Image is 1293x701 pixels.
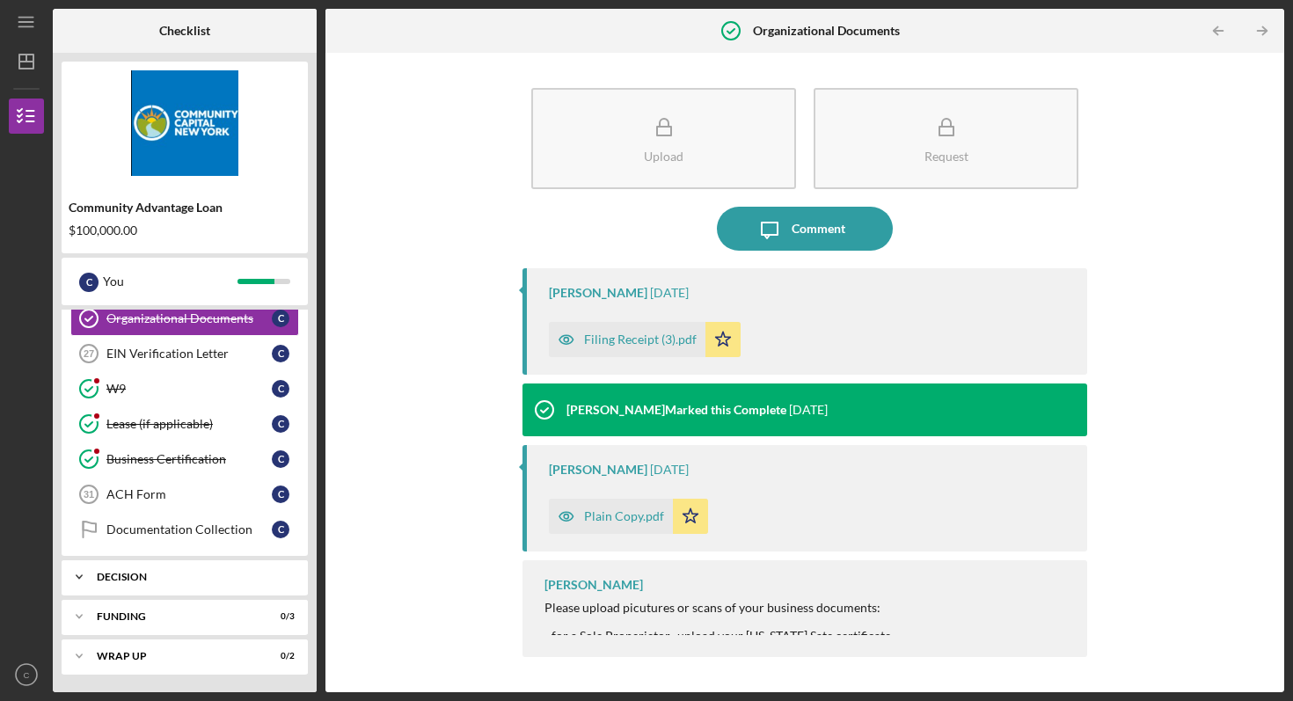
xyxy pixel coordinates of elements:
div: Comment [792,207,845,251]
div: 0 / 3 [263,611,295,622]
a: W9 C [70,371,299,406]
div: Documentation Collection [106,522,272,537]
img: Product logo [62,70,308,176]
div: C [272,415,289,433]
div: C [272,521,289,538]
time: 2025-09-18 13:49 [650,286,689,300]
div: Funding [97,611,251,622]
a: Lease (if applicable) C [70,406,299,442]
div: Wrap up [97,651,251,661]
a: Documentation Collection C [70,512,299,547]
a: 31ACH Form C [70,477,299,512]
div: EIN Verification Letter [106,347,272,361]
div: Organizational Documents [106,311,272,325]
div: C [272,380,289,398]
div: Community Advantage Loan [69,201,301,215]
div: Upload [644,150,683,163]
div: Business Certification [106,452,272,466]
button: Upload [531,88,796,189]
div: Decision [97,572,286,582]
a: Organizational Documents C [70,301,299,336]
button: Request [814,88,1078,189]
div: [PERSON_NAME] [549,463,647,477]
div: You [103,267,237,296]
div: Lease (if applicable) [106,417,272,431]
tspan: 27 [84,348,94,359]
div: ACH Form [106,487,272,501]
div: Filing Receipt (3).pdf [584,332,697,347]
button: Filing Receipt (3).pdf [549,322,741,357]
time: 2025-09-18 13:48 [650,463,689,477]
tspan: 31 [84,489,94,500]
time: 2025-09-18 13:48 [789,403,828,417]
div: [PERSON_NAME] [544,578,643,592]
div: 0 / 2 [263,651,295,661]
button: Plain Copy.pdf [549,499,708,534]
div: [PERSON_NAME] Marked this Complete [566,403,786,417]
text: C [24,670,30,680]
b: Organizational Documents [753,24,900,38]
a: 27EIN Verification Letter C [70,336,299,371]
button: Comment [717,207,893,251]
div: C [272,345,289,362]
div: $100,000.00 [69,223,301,237]
div: Plain Copy.pdf [584,509,664,523]
a: Business Certification C [70,442,299,477]
div: Request [924,150,968,163]
div: [PERSON_NAME] [549,286,647,300]
b: Checklist [159,24,210,38]
div: W9 [106,382,272,396]
div: C [272,450,289,468]
div: C [272,486,289,503]
div: C [79,273,99,292]
div: C [272,310,289,327]
button: C [9,657,44,692]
